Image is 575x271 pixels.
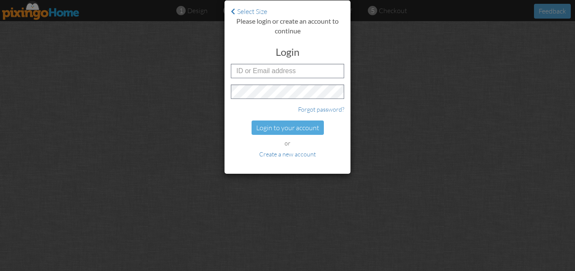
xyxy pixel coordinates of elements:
a: Forgot password? [298,106,344,113]
iframe: Chat [575,271,575,271]
div: Login to your account [252,120,324,135]
strong: Please login or create an account to continue [236,17,339,35]
input: ID or Email address [231,64,344,78]
h3: Login [231,47,344,57]
a: Select Size [231,7,267,16]
div: or [231,139,344,148]
a: Create a new account [259,151,316,158]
